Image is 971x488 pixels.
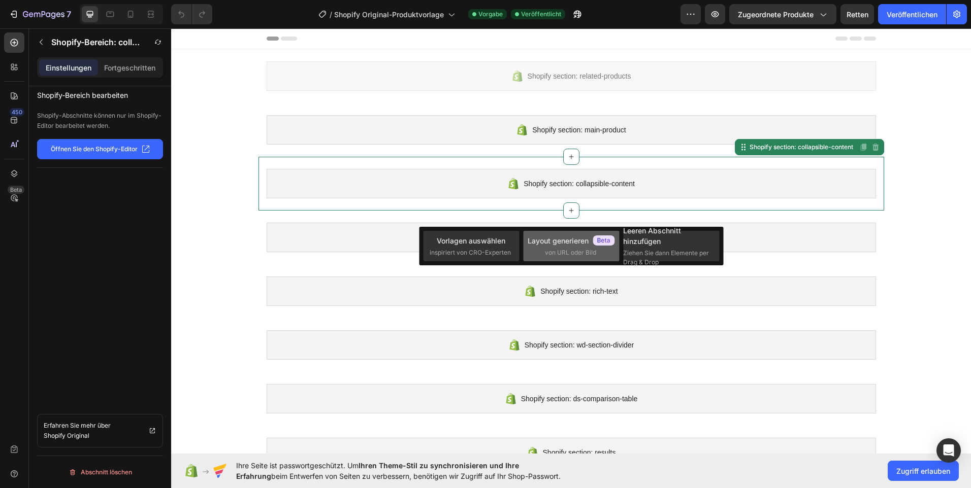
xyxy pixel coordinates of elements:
[37,464,163,480] button: Abschnitt löschen
[738,9,814,20] span: Zugeordnete Produkte
[353,203,463,215] span: Shopify section: wd-section-divider
[171,4,212,24] div: Rückgängig/Wiederherstellen
[8,186,24,194] div: Beta
[353,310,463,323] span: Shopify section: wd-section-divider
[51,145,138,154] p: Öffnen Sie den Shopify-Editor
[430,248,511,257] span: inspiriert von CRO-Experten
[46,62,91,73] p: Einstellungen
[236,460,561,481] span: Ihre Seite ist passwortgeschützt. Um beim Entwerfen von Seiten zu verbessern, benötigen wir Zugri...
[4,4,76,24] button: 7
[37,111,163,131] p: Shopify-Abschnitte können nur im Shopify-Editor bearbeitet werden.
[330,9,332,20] span: /
[878,4,946,24] button: Veröffentlichen
[545,248,596,257] span: von URL oder Bild
[67,8,71,20] p: 7
[729,4,836,24] button: Zugeordnete Produkte
[352,149,464,161] span: Shopify section: collapsible-content
[576,114,684,123] div: Shopify section: collapsible-content
[528,235,589,246] font: Layout generieren
[334,9,444,20] span: Shopify Original-Produktvorlage
[350,364,467,376] span: Shopify section: ds-comparison-table
[357,42,460,54] span: Shopify section: related-products
[44,421,111,431] p: Erfahren Sie mehr über
[623,225,719,247] font: Leeren Abschnitt hinzufügen
[896,466,950,476] span: Zugriff erlauben
[361,95,455,108] span: Shopify section: main-product
[887,9,937,20] font: Veröffentlichen
[37,414,163,447] a: Erfahren Sie mehr über Shopify Original
[10,108,24,116] div: 450
[369,257,447,269] span: Shopify section: rich-text
[888,461,959,481] button: Zugriff erlauben
[847,10,868,19] span: Retten
[623,249,718,267] span: Ziehen Sie dann Elemente per Drag & Drop
[51,36,141,48] p: Shopify-Bereich: collapsible-content
[840,4,874,24] button: Retten
[171,28,971,454] iframe: Design area
[81,466,132,478] font: Abschnitt löschen
[521,10,561,19] span: Veröffentlicht
[372,418,445,430] span: Shopify section: results
[478,10,503,19] span: Vorgabe
[437,235,505,246] font: Vorlagen auswählen
[37,86,163,101] p: Shopify-Bereich bearbeiten
[37,139,163,159] button: Öffnen Sie den Shopify-Editor
[936,438,961,463] div: Öffnen Sie den Intercom Messenger
[236,461,519,480] span: Ihren Theme-Stil zu synchronisieren und Ihre Erfahrung
[44,431,89,441] p: Shopify Original
[104,62,155,73] p: Fortgeschritten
